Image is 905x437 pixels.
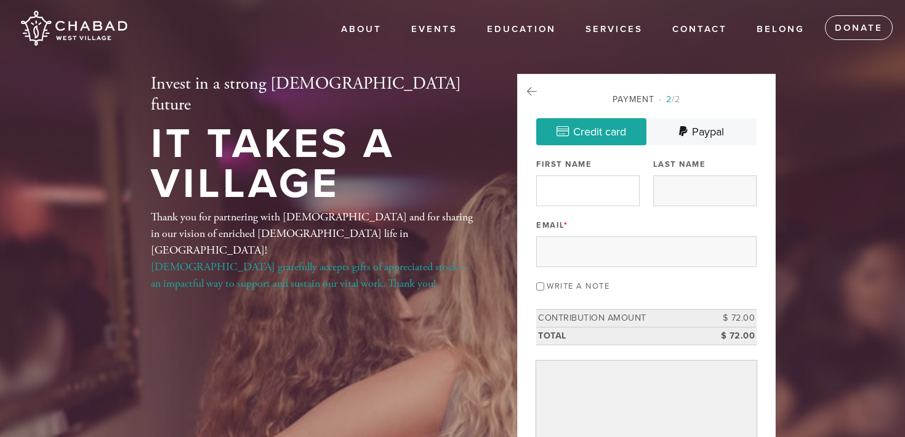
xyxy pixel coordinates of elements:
a: Contact [663,18,736,41]
a: Belong [747,18,814,41]
td: Total [536,327,701,345]
div: Payment [536,93,757,106]
span: This field is required. [564,220,568,230]
td: Contribution Amount [536,310,701,327]
img: Chabad%20West%20Village.png [18,6,129,50]
h1: It Takes a Village [151,124,477,204]
label: Last Name [653,159,706,170]
a: Credit card [536,118,646,145]
h2: Invest in a strong [DEMOGRAPHIC_DATA] future [151,74,477,115]
a: EDUCATION [478,18,565,41]
label: First Name [536,159,592,170]
span: 2 [666,94,672,105]
a: Donate [825,15,893,40]
td: $ 72.00 [701,327,757,345]
a: Paypal [646,118,757,145]
a: Events [402,18,467,41]
td: $ 72.00 [701,310,757,327]
label: Write a note [547,281,609,291]
div: Thank you for partnering with [DEMOGRAPHIC_DATA] and for sharing in our vision of enriched [DEMOG... [151,209,477,292]
a: Services [576,18,652,41]
a: [DEMOGRAPHIC_DATA] gratefully accepts gifts of appreciated stock—an impactful way to support and ... [151,260,469,291]
a: About [332,18,391,41]
label: Email [536,220,568,231]
span: /2 [659,94,680,105]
